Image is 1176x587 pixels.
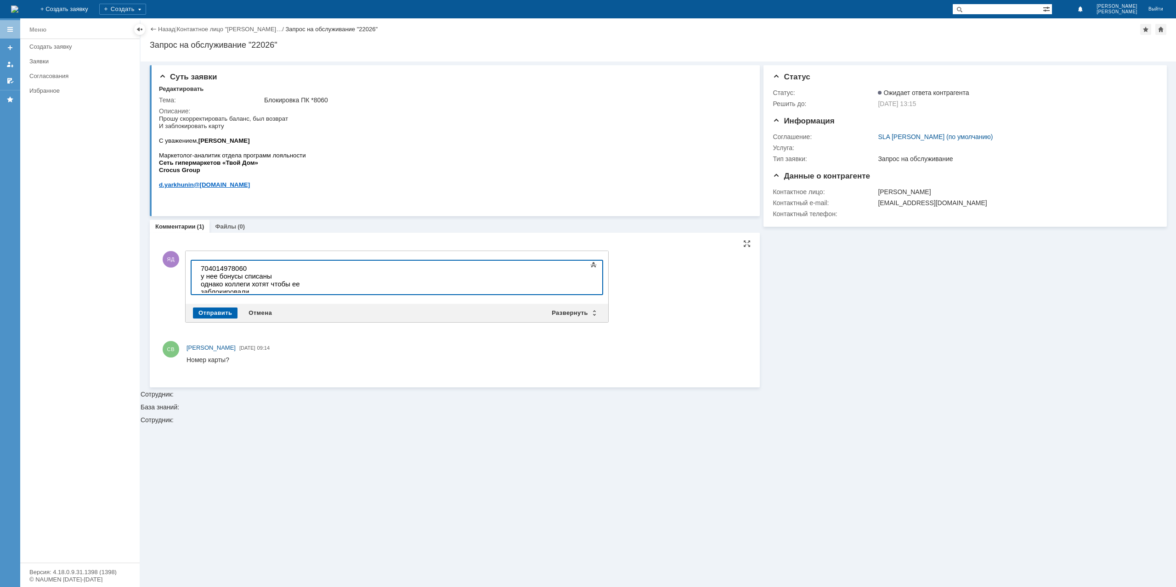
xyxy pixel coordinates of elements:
span: Статус [773,73,810,81]
div: Контактный телефон: [773,210,876,218]
span: [DATE] 13:15 [878,100,916,107]
span: [DATE] [239,345,255,351]
a: Контактное лицо "[PERSON_NAME]… [177,26,283,33]
img: logo [11,6,18,13]
div: Сотрудник: [141,417,1176,423]
div: Заявки [29,58,134,65]
div: Сотрудник: [141,61,1176,397]
a: Файлы [215,223,236,230]
span: Расширенный поиск [1043,4,1052,13]
span: Group [23,52,41,59]
span: Данные о контрагенте [773,172,870,180]
span: однако коллеги хотят чтобы ее заблокировали [4,19,103,35]
div: Блокировка ПК *8060 [264,96,745,104]
div: © NAUMEN [DATE]-[DATE] [29,576,130,582]
a: Создать заявку [3,40,17,55]
span: @[DOMAIN_NAME] [35,67,91,73]
div: Запрос на обслуживание [878,155,1152,162]
div: Решить до: [773,100,876,107]
div: Сделать домашней страницей [1155,24,1166,35]
div: Контактное лицо: [773,188,876,196]
div: Скрыть меню [134,24,145,35]
div: Запрос на обслуживание "22026" [285,26,378,33]
a: Мои заявки [3,57,17,72]
div: Соглашение: [773,133,876,140]
span: [PERSON_NAME] [1097,4,1137,9]
div: Тип заявки: [773,155,876,162]
div: На всю страницу [743,240,751,247]
div: Согласования [29,73,134,79]
div: | [175,25,176,32]
a: [PERSON_NAME] [187,343,236,352]
span: 09:14 [257,345,270,351]
div: Тема: [159,96,262,104]
a: Мои согласования [3,73,17,88]
a: Заявки [26,54,138,68]
b: [PERSON_NAME] [40,22,91,29]
span: Ожидает ответа контрагента [878,89,969,96]
div: (1) [197,223,204,230]
div: Редактировать [159,85,204,93]
a: Перейти на домашнюю страницу [11,6,18,13]
div: Запрос на обслуживание "22026" [150,40,1167,50]
div: [PERSON_NAME] [878,188,1152,196]
a: Согласования [26,69,138,83]
div: База знаний: [141,404,1176,410]
span: [PERSON_NAME] [187,344,236,351]
div: Описание: [159,107,746,115]
div: Меню [29,24,46,35]
span: Показать панель инструментов [588,259,599,270]
div: Создать заявку [29,43,134,50]
div: Создать [99,4,146,15]
div: Статус: [773,89,876,96]
span: у нее бонусы списаны [4,11,75,19]
span: Суть заявки [159,73,217,81]
span: 704014978060 [4,4,50,11]
div: Избранное [29,87,124,94]
div: / [177,26,286,33]
div: Версия: 4.18.0.9.31.1398 (1398) [29,569,130,575]
div: (0) [237,223,245,230]
div: Контактный e-mail: [773,199,876,207]
span: ЯД [163,251,179,268]
div: [EMAIL_ADDRESS][DOMAIN_NAME] [878,199,1152,207]
a: SLA [PERSON_NAME] (по умолчанию) [878,133,993,140]
span: [PERSON_NAME] [1097,9,1137,15]
div: Услуга: [773,144,876,151]
a: Назад [158,26,175,33]
a: Комментарии [155,223,196,230]
span: Информация [773,117,834,125]
div: Добавить в избранное [1140,24,1151,35]
a: Создать заявку [26,39,138,54]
